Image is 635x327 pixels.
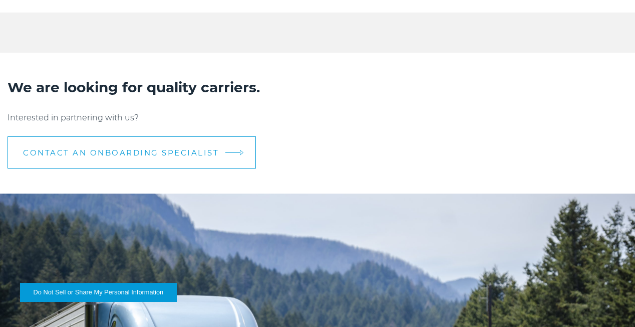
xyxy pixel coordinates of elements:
img: arrow [240,150,244,155]
button: Do Not Sell or Share My Personal Information [20,283,177,302]
a: CONTACT AN ONBOARDING SPECIALIST arrow arrow [8,136,256,169]
span: CONTACT AN ONBOARDING SPECIALIST [23,149,219,156]
h2: We are looking for quality carriers. [8,78,627,97]
p: Interested in partnering with us? [8,112,627,124]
